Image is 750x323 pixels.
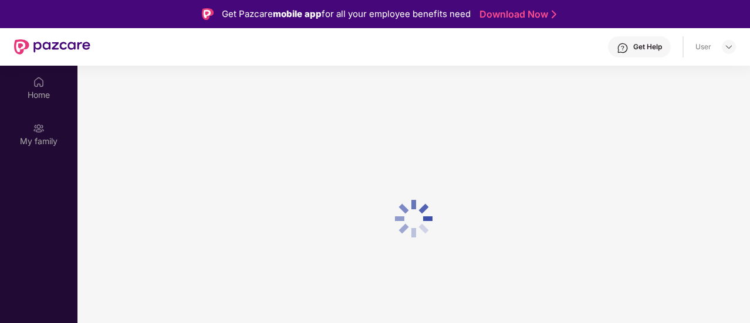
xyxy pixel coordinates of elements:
[222,7,471,21] div: Get Pazcare for all your employee benefits need
[552,8,556,21] img: Stroke
[633,42,662,52] div: Get Help
[33,123,45,134] img: svg+xml;base64,PHN2ZyB3aWR0aD0iMjAiIGhlaWdodD0iMjAiIHZpZXdCb3g9IjAgMCAyMCAyMCIgZmlsbD0ibm9uZSIgeG...
[479,8,553,21] a: Download Now
[695,42,711,52] div: User
[724,42,734,52] img: svg+xml;base64,PHN2ZyBpZD0iRHJvcGRvd24tMzJ4MzIiIHhtbG5zPSJodHRwOi8vd3d3LnczLm9yZy8yMDAwL3N2ZyIgd2...
[33,76,45,88] img: svg+xml;base64,PHN2ZyBpZD0iSG9tZSIgeG1sbnM9Imh0dHA6Ly93d3cudzMub3JnLzIwMDAvc3ZnIiB3aWR0aD0iMjAiIG...
[14,39,90,55] img: New Pazcare Logo
[273,8,322,19] strong: mobile app
[617,42,629,54] img: svg+xml;base64,PHN2ZyBpZD0iSGVscC0zMngzMiIgeG1sbnM9Imh0dHA6Ly93d3cudzMub3JnLzIwMDAvc3ZnIiB3aWR0aD...
[202,8,214,20] img: Logo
